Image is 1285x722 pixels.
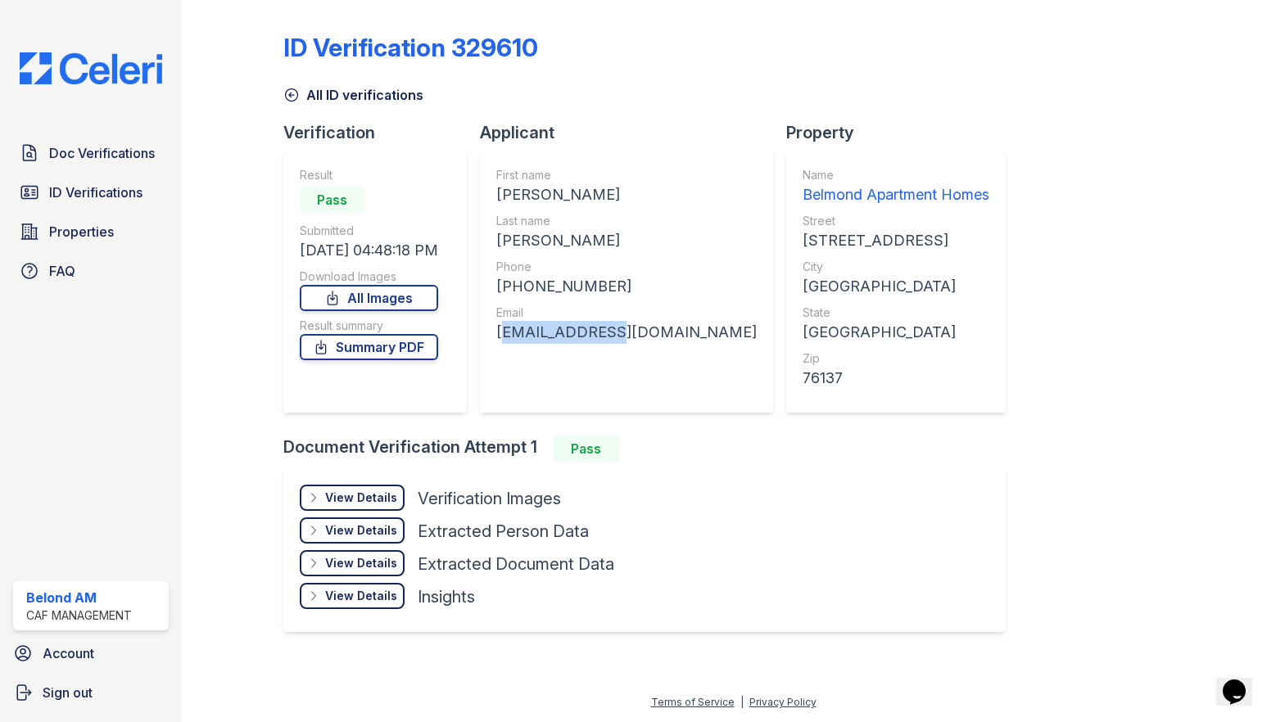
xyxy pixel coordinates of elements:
div: Pass [300,187,365,213]
div: Submitted [300,223,438,239]
div: Applicant [480,121,786,144]
div: View Details [325,522,397,539]
a: FAQ [13,255,169,287]
div: View Details [325,490,397,506]
span: Doc Verifications [49,143,155,163]
div: City [803,259,989,275]
div: Street [803,213,989,229]
div: 76137 [803,367,989,390]
div: First name [496,167,757,183]
iframe: chat widget [1216,657,1269,706]
div: [PHONE_NUMBER] [496,275,757,298]
a: Doc Verifications [13,137,169,169]
a: Name Belmond Apartment Homes [803,167,989,206]
div: Zip [803,350,989,367]
a: All Images [300,285,438,311]
div: Belond AM [26,588,132,607]
a: Summary PDF [300,334,438,360]
div: View Details [325,588,397,604]
div: Download Images [300,268,438,285]
div: [GEOGRAPHIC_DATA] [803,275,989,298]
div: Email [496,305,757,321]
a: Properties [13,215,169,248]
a: Account [7,637,175,670]
a: Sign out [7,676,175,709]
div: CAF Management [26,607,132,624]
div: [PERSON_NAME] [496,229,757,252]
div: [PERSON_NAME] [496,183,757,206]
div: Result [300,167,438,183]
div: Extracted Document Data [418,553,614,575]
div: Phone [496,259,757,275]
a: All ID verifications [283,85,423,105]
div: [STREET_ADDRESS] [803,229,989,252]
div: [DATE] 04:48:18 PM [300,239,438,262]
a: Terms of Service [651,696,735,708]
div: Pass [554,435,619,462]
div: State [803,305,989,321]
div: ID Verification 329610 [283,33,538,62]
div: Last name [496,213,757,229]
div: Document Verification Attempt 1 [283,435,1019,462]
div: View Details [325,555,397,571]
div: Result summary [300,318,438,334]
div: [EMAIL_ADDRESS][DOMAIN_NAME] [496,321,757,344]
span: ID Verifications [49,183,143,202]
span: Properties [49,222,114,241]
div: Belmond Apartment Homes [803,183,989,206]
div: Extracted Person Data [418,520,589,543]
div: | [740,696,744,708]
div: Name [803,167,989,183]
div: [GEOGRAPHIC_DATA] [803,321,989,344]
div: Property [786,121,1019,144]
span: FAQ [49,261,75,281]
span: Sign out [43,683,93,702]
span: Account [43,643,94,663]
a: ID Verifications [13,176,169,209]
div: Verification Images [418,487,561,510]
img: CE_Logo_Blue-a8612792a0a2168367f1c8372b55b34899dd931a85d93a1a3d3e32e68fde9ad4.png [7,52,175,84]
div: Insights [418,585,475,608]
div: Verification [283,121,480,144]
a: Privacy Policy [749,696,817,708]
